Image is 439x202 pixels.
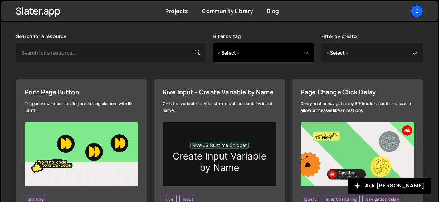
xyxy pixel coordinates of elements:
a: Projects [165,7,188,15]
span: printing [28,196,44,202]
div: Delay anchor navigation by 500ms for specific classes to allow processes like animations. [301,100,414,114]
a: Community Library [202,7,253,15]
span: input [183,196,194,202]
button: Ask [PERSON_NAME] [348,178,431,194]
img: inputvarbyname.png [163,122,276,186]
div: Rive Input - Create Variable by Name [163,88,276,96]
div: Page Change Click Delay [301,88,414,96]
img: YT%20-%20Thumb%20(6).png [301,122,414,186]
label: Search for a resource [16,33,66,39]
span: jquery [304,196,317,202]
a: Blog [267,7,279,15]
div: Create a variable for your state machine inputs by input name. [163,100,276,114]
span: rive [166,196,174,202]
a: L' [411,5,423,17]
span: navigation delay [365,196,399,202]
label: Filter by creator [321,33,359,39]
label: Filter by tag [213,33,241,39]
div: Print Page Button [25,88,138,96]
input: Search for a resource... [16,43,206,62]
span: event handling [326,196,357,202]
div: Trigger browser print dialog on clicking element with ID 'print'. [25,100,138,114]
img: YT%20-%20Thumb%20(12).png [25,122,138,186]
